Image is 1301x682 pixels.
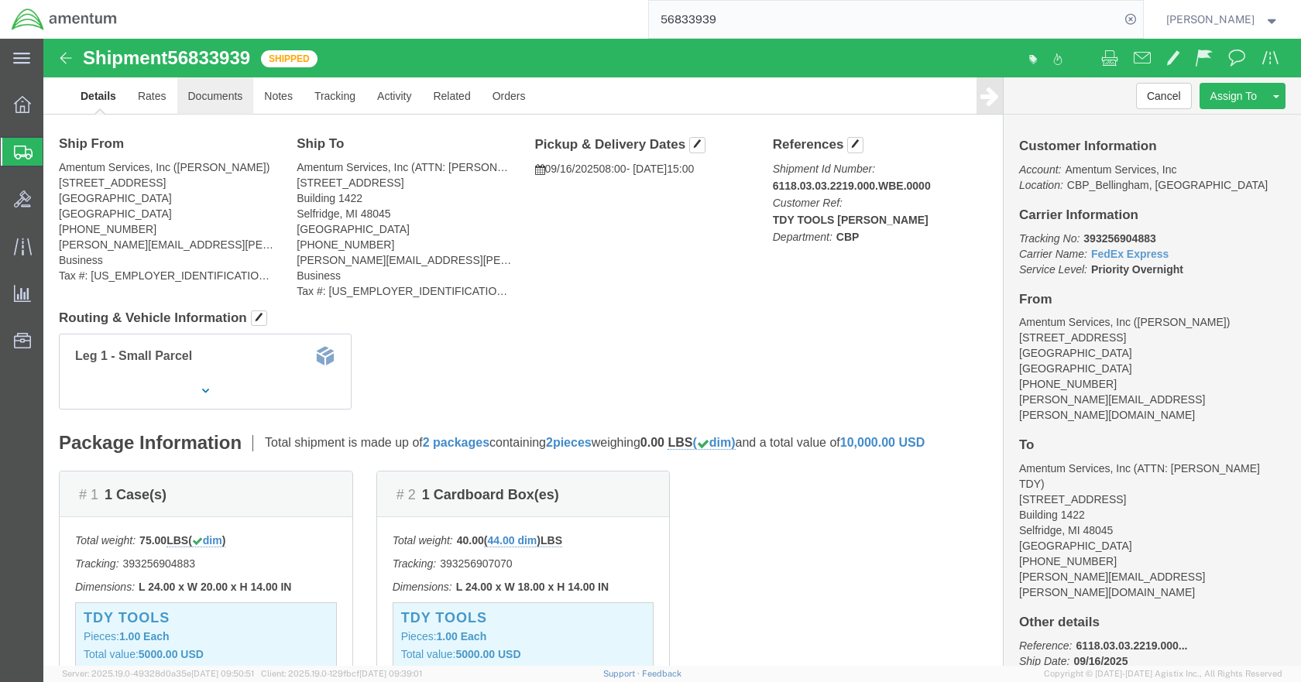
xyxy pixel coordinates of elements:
a: Support [603,669,642,678]
span: Copyright © [DATE]-[DATE] Agistix Inc., All Rights Reserved [1044,667,1282,680]
span: Server: 2025.19.0-49328d0a35e [62,669,254,678]
a: Feedback [642,669,681,678]
span: [DATE] 09:39:01 [359,669,422,678]
iframe: FS Legacy Container [43,39,1301,666]
span: Client: 2025.19.0-129fbcf [261,669,422,678]
input: Search for shipment number, reference number [649,1,1120,38]
img: logo [11,8,118,31]
button: [PERSON_NAME] [1165,10,1280,29]
span: William Glazer [1166,11,1255,28]
span: [DATE] 09:50:51 [191,669,254,678]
